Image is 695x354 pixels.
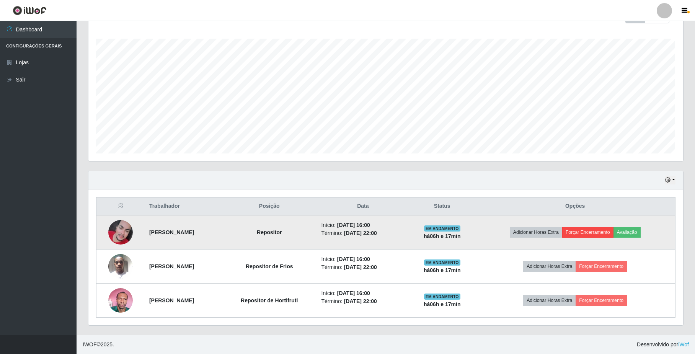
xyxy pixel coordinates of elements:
img: 1689468320787.jpeg [108,250,133,282]
th: Data [317,197,409,215]
th: Posição [222,197,317,215]
span: Desenvolvido por [637,341,689,349]
button: Adicionar Horas Extra [523,261,576,272]
span: EM ANDAMENTO [424,294,460,300]
strong: há 06 h e 17 min [424,233,461,239]
span: EM ANDAMENTO [424,225,460,232]
time: [DATE] 22:00 [344,298,377,304]
strong: há 06 h e 17 min [424,301,461,307]
time: [DATE] 22:00 [344,230,377,236]
time: [DATE] 16:00 [337,222,370,228]
strong: Repositor de Hortifruti [241,297,298,303]
time: [DATE] 16:00 [337,256,370,262]
th: Status [409,197,475,215]
li: Término: [321,297,405,305]
span: © 2025 . [83,341,114,349]
a: iWof [678,341,689,347]
img: 1735296854752.jpeg [108,220,133,245]
li: Início: [321,255,405,263]
img: CoreUI Logo [13,6,47,15]
button: Adicionar Horas Extra [510,227,562,238]
li: Início: [321,289,405,297]
time: [DATE] 16:00 [337,290,370,296]
strong: Repositor [257,229,282,235]
img: 1753956520242.jpeg [108,284,133,316]
time: [DATE] 22:00 [344,264,377,270]
strong: Repositor de Frios [246,263,293,269]
strong: [PERSON_NAME] [149,263,194,269]
li: Início: [321,221,405,229]
button: Forçar Encerramento [576,261,627,272]
strong: [PERSON_NAME] [149,297,194,303]
button: Forçar Encerramento [576,295,627,306]
strong: há 06 h e 17 min [424,267,461,273]
button: Forçar Encerramento [562,227,613,238]
li: Término: [321,229,405,237]
li: Término: [321,263,405,271]
button: Adicionar Horas Extra [523,295,576,306]
button: Avaliação [613,227,641,238]
span: EM ANDAMENTO [424,259,460,266]
span: IWOF [83,341,97,347]
strong: [PERSON_NAME] [149,229,194,235]
th: Trabalhador [145,197,222,215]
th: Opções [475,197,675,215]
